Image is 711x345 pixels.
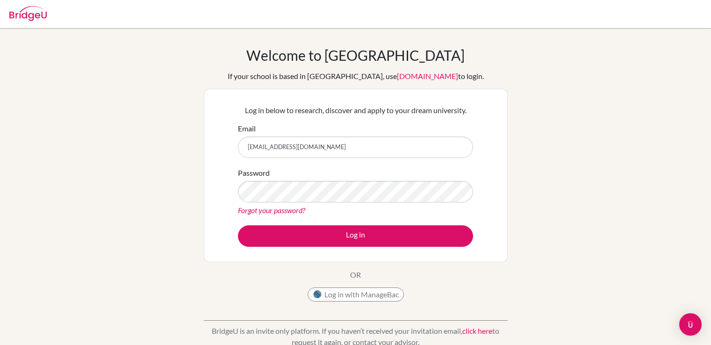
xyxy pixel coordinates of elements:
div: If your school is based in [GEOGRAPHIC_DATA], use to login. [228,71,484,82]
p: Log in below to research, discover and apply to your dream university. [238,105,473,116]
a: click here [462,326,492,335]
button: Log in [238,225,473,247]
a: [DOMAIN_NAME] [397,72,458,80]
p: OR [350,269,361,280]
div: Open Intercom Messenger [679,313,702,336]
label: Email [238,123,256,134]
h1: Welcome to [GEOGRAPHIC_DATA] [246,47,465,64]
label: Password [238,167,270,179]
img: Bridge-U [9,6,47,21]
button: Log in with ManageBac [308,287,404,302]
a: Forgot your password? [238,206,305,215]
